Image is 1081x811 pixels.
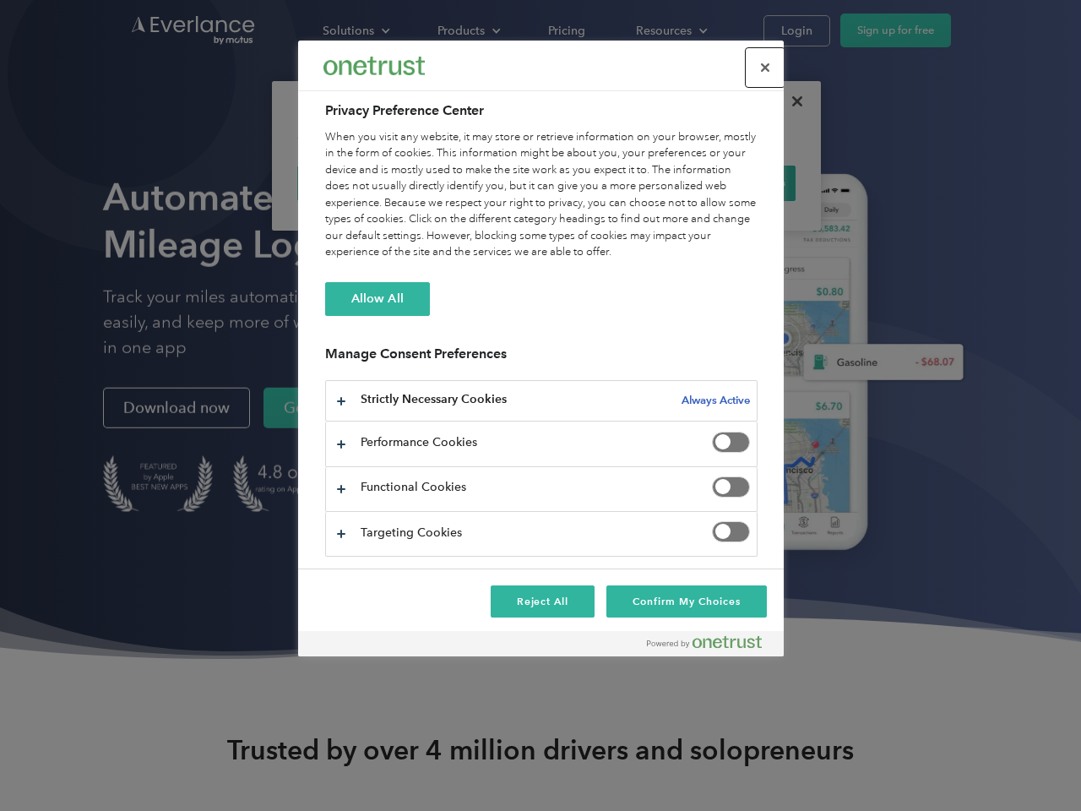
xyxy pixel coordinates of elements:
div: When you visit any website, it may store or retrieve information on your browser, mostly in the f... [325,129,758,261]
button: Close [747,49,784,86]
h3: Manage Consent Preferences [325,346,758,372]
div: Everlance [323,49,425,83]
button: Confirm My Choices [606,585,766,618]
a: Powered by OneTrust Opens in a new Tab [647,635,775,656]
h2: Privacy Preference Center [325,101,758,121]
button: Allow All [325,282,430,316]
div: Privacy Preference Center [298,41,784,656]
img: Everlance [323,57,425,74]
button: Reject All [491,585,595,618]
div: Preference center [298,41,784,656]
img: Powered by OneTrust Opens in a new Tab [647,635,762,649]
